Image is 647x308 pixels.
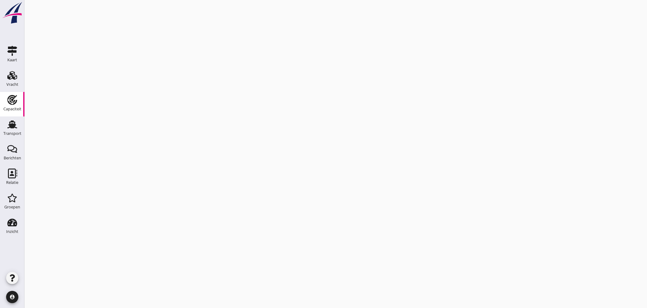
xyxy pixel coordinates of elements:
[3,107,21,111] div: Capaciteit
[6,230,18,234] div: Inzicht
[1,2,23,24] img: logo-small.a267ee39.svg
[4,205,20,209] div: Groepen
[3,131,21,135] div: Transport
[6,291,18,303] i: account_circle
[6,181,18,184] div: Relatie
[6,82,18,86] div: Vracht
[7,58,17,62] div: Kaart
[4,156,21,160] div: Berichten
